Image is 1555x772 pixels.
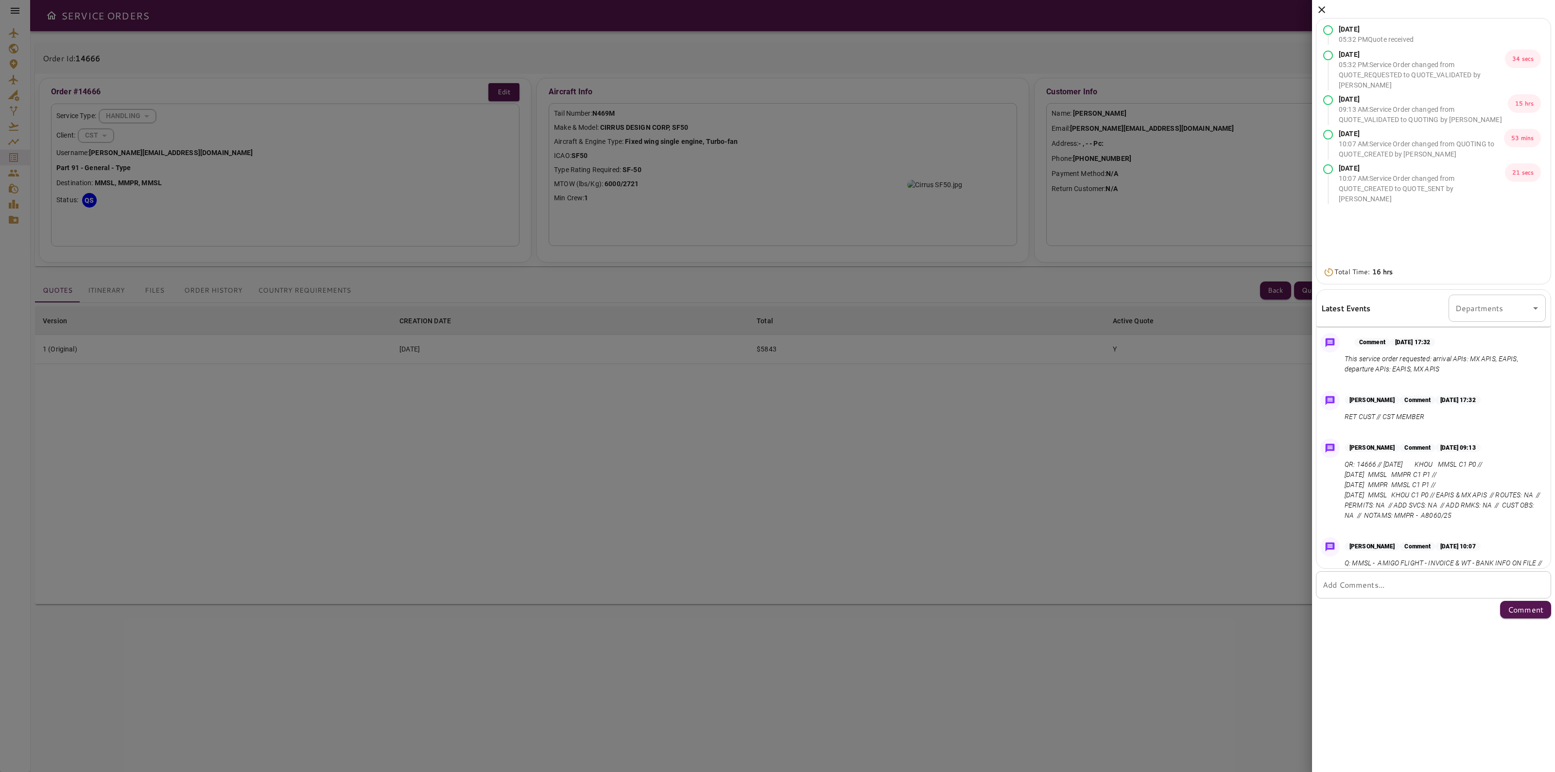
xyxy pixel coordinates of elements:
p: [DATE] 17:32 [1435,396,1480,404]
button: Open [1529,301,1542,315]
p: [PERSON_NAME] [1345,542,1399,551]
p: Comment [1354,338,1390,347]
p: [DATE] 09:13 [1435,443,1480,452]
p: RET CUST // CST MEMBER [1345,412,1481,422]
img: Message Icon [1323,394,1337,407]
p: Comment [1508,604,1543,615]
p: 05:32 PM : Service Order changed from QUOTE_REQUESTED to QUOTE_VALIDATED by [PERSON_NAME] [1339,60,1505,90]
p: [DATE] [1339,50,1505,60]
p: 53 mins [1504,129,1541,147]
p: 34 secs [1505,50,1541,68]
p: [PERSON_NAME] [1345,443,1399,452]
p: 21 secs [1505,163,1541,182]
p: This service order requested: arrival APIs: MX APIS, EAPIS, departure APIs: EAPIS, MX APIS [1345,354,1542,374]
img: Message Icon [1323,441,1337,455]
h6: Latest Events [1321,302,1371,315]
p: [DATE] [1339,129,1504,139]
img: Message Icon [1323,336,1337,350]
p: [DATE] [1339,24,1414,35]
img: Timer Icon [1323,267,1334,277]
p: 09:13 AM : Service Order changed from QUOTE_VALIDATED to QUOTING by [PERSON_NAME] [1339,105,1508,125]
p: Comment [1399,542,1435,551]
p: 05:32 PM Quote received [1339,35,1414,45]
p: 15 hrs [1508,94,1541,113]
p: [DATE] 17:32 [1390,338,1435,347]
p: [DATE] 10:07 [1435,542,1480,551]
p: Comment [1399,443,1435,452]
p: [DATE] [1339,163,1505,174]
p: [DATE] [1339,94,1508,105]
img: Message Icon [1323,540,1337,554]
button: Comment [1500,601,1551,618]
p: [PERSON_NAME] [1345,396,1399,404]
p: QR: 14666 // [DATE] KHOU MMSL C1 P0 // [DATE] MMSL MMPR C1 P1 // [DATE] MMPR MMSL C1 P1 // [DATE]... [1345,459,1542,521]
p: 10:07 AM : Service Order changed from QUOTE_CREATED to QUOTE_SENT by [PERSON_NAME] [1339,174,1505,204]
p: Comment [1399,396,1435,404]
p: 10:07 AM : Service Order changed from QUOTING to QUOTE_CREATED by [PERSON_NAME] [1339,139,1504,159]
p: Total Time: [1334,267,1393,277]
p: Q: MMSL - AMIGO FLIGHT - INVOICE & WT - BANK INFO ON FILE // MMPR - AEROTRON - INVOICE & WT - BAN... [1345,558,1542,579]
b: 16 hrs [1372,267,1393,277]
